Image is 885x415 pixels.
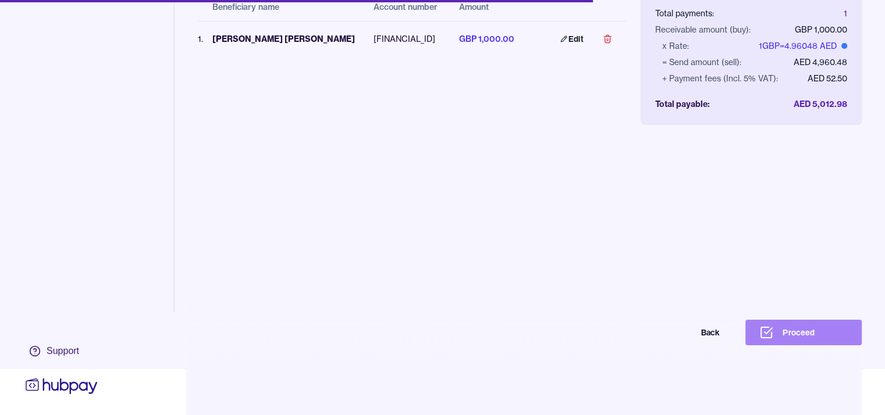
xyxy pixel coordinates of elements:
[745,320,862,345] button: Proceed
[617,320,734,345] button: Back
[655,98,710,110] div: Total payable:
[47,345,79,357] div: Support
[795,24,847,35] div: GBP 1,000.00
[203,21,364,56] td: [PERSON_NAME] [PERSON_NAME]
[655,8,714,19] div: Total payments:
[662,40,689,52] div: x Rate:
[198,21,203,56] td: 1 .
[364,21,449,56] td: [FINANCIAL_ID]
[662,56,741,68] div: = Send amount (sell):
[794,56,847,68] div: AED 4,960.48
[662,73,778,84] div: + Payment fees (Incl. 5% VAT):
[546,26,598,52] a: Edit
[844,8,847,19] div: 1
[23,339,100,363] a: Support
[450,21,537,56] td: GBP 1,000.00
[808,73,847,84] div: AED 52.50
[794,98,847,110] div: AED 5,012.98
[759,40,847,52] div: 1 GBP = 4.96048 AED
[655,24,751,35] div: Receivable amount (buy):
